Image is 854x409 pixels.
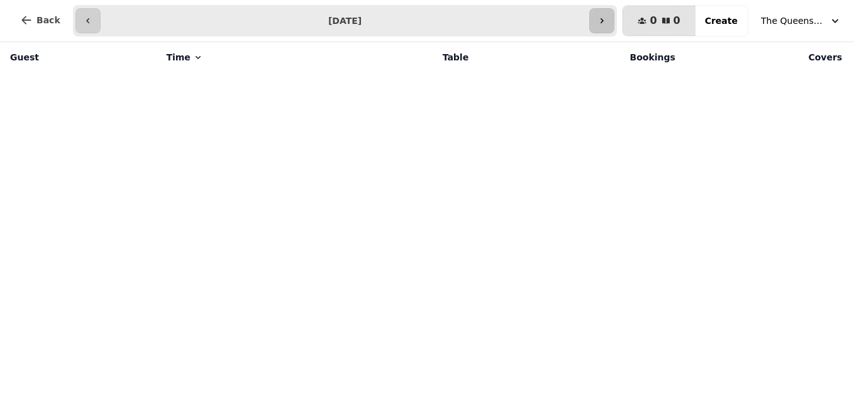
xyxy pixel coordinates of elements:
span: Create [705,16,738,25]
button: Time [166,51,202,64]
button: Create [695,6,748,36]
span: Time [166,51,190,64]
th: Table [336,42,477,72]
th: Covers [683,42,850,72]
span: 0 [650,16,657,26]
span: The Queens Head [761,14,824,27]
span: 0 [674,16,680,26]
th: Bookings [476,42,683,72]
span: Back [36,16,60,25]
button: 00 [623,6,695,36]
button: Back [10,5,70,35]
button: The Queens Head [753,9,849,32]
